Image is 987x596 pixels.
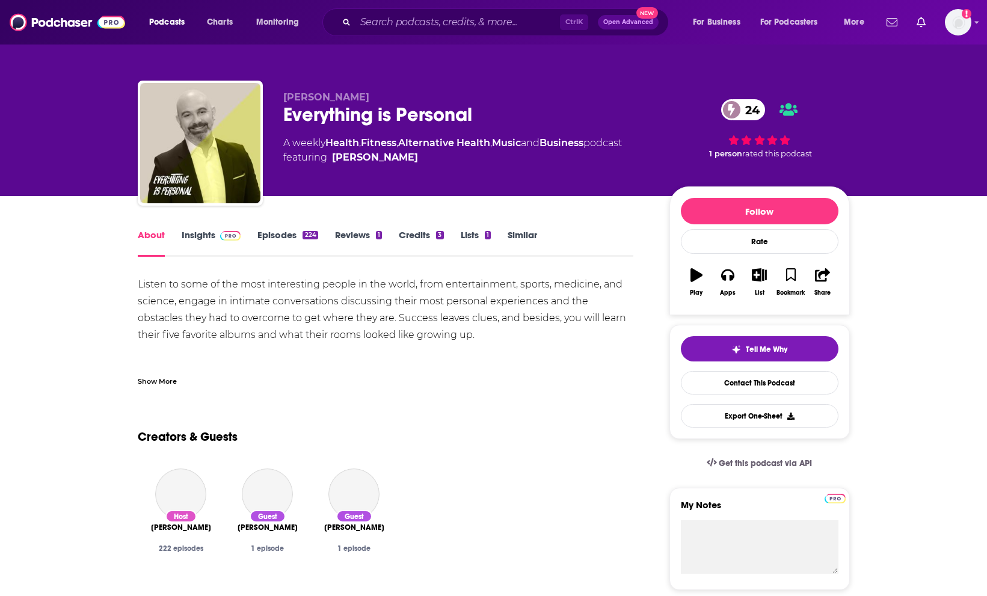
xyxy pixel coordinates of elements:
a: Inesa Ponomariovaite [328,469,380,520]
span: Tell Me Why [746,345,787,354]
a: Episodes224 [257,229,318,257]
span: For Business [693,14,740,31]
div: 24 1 personrated this podcast [669,91,850,166]
a: Peter Grinspoon [242,469,293,520]
div: Host [165,510,197,523]
img: Everything is Personal [140,83,260,203]
span: 1 person [709,149,742,158]
button: Show profile menu [945,9,971,35]
span: New [636,7,658,19]
div: Apps [720,289,736,296]
img: User Profile [945,9,971,35]
span: , [359,137,361,149]
span: Charts [207,14,233,31]
a: InsightsPodchaser Pro [182,229,241,257]
a: Fitness [361,137,396,149]
span: 24 [733,99,766,120]
span: , [396,137,398,149]
button: open menu [248,13,315,32]
div: 3 [436,231,443,239]
a: Inesa Ponomariovaite [324,523,384,532]
div: 224 [303,231,318,239]
button: Bookmark [775,260,807,304]
a: Jon Small [151,523,211,532]
a: Charts [199,13,240,32]
span: [PERSON_NAME] [238,523,298,532]
div: Guest [336,510,372,523]
a: Creators & Guests [138,429,238,444]
span: Logged in as Icons [945,9,971,35]
a: Jon Small [332,150,418,165]
div: Search podcasts, credits, & more... [334,8,680,36]
img: Podchaser Pro [220,231,241,241]
div: Share [814,289,831,296]
div: Rate [681,229,838,254]
span: Ctrl K [560,14,588,30]
span: Open Advanced [603,19,653,25]
span: For Podcasters [760,14,818,31]
a: Business [540,137,583,149]
button: Open AdvancedNew [598,15,659,29]
div: 1 episode [234,544,301,553]
div: 1 [485,231,491,239]
div: Play [690,289,703,296]
svg: Add a profile image [962,9,971,19]
img: Podchaser Pro [825,494,846,503]
div: List [755,289,764,296]
span: More [844,14,864,31]
div: Listen to some of the most interesting people in the world, from entertainment, sports, medicine,... [138,276,634,461]
div: 222 episodes [147,544,215,553]
a: Credits3 [399,229,443,257]
div: 1 episode [321,544,388,553]
button: Share [807,260,838,304]
a: Contact This Podcast [681,371,838,395]
img: tell me why sparkle [731,345,741,354]
span: and [521,137,540,149]
span: rated this podcast [742,149,812,158]
a: Music [492,137,521,149]
span: Monitoring [256,14,299,31]
input: Search podcasts, credits, & more... [355,13,560,32]
button: Follow [681,198,838,224]
img: Podchaser - Follow, Share and Rate Podcasts [10,11,125,34]
button: Export One-Sheet [681,404,838,428]
a: Health [325,137,359,149]
button: open menu [835,13,879,32]
a: Similar [508,229,537,257]
a: Pro website [825,492,846,503]
button: open menu [752,13,835,32]
a: Alternative Health [398,137,490,149]
a: Peter Grinspoon [238,523,298,532]
button: open menu [684,13,755,32]
a: Jon Small [155,469,206,520]
a: Show notifications dropdown [882,12,902,32]
button: tell me why sparkleTell Me Why [681,336,838,361]
button: Play [681,260,712,304]
span: featuring [283,150,622,165]
span: [PERSON_NAME] [324,523,384,532]
span: [PERSON_NAME] [151,523,211,532]
span: Podcasts [149,14,185,31]
a: Lists1 [461,229,491,257]
span: Get this podcast via API [719,458,812,469]
button: Apps [712,260,743,304]
a: 24 [721,99,766,120]
a: About [138,229,165,257]
div: 1 [376,231,382,239]
a: Reviews1 [335,229,382,257]
a: Show notifications dropdown [912,12,930,32]
label: My Notes [681,499,838,520]
div: Bookmark [776,289,805,296]
button: List [743,260,775,304]
div: A weekly podcast [283,136,622,165]
button: open menu [141,13,200,32]
a: Get this podcast via API [697,449,822,478]
span: [PERSON_NAME] [283,91,369,103]
div: Guest [250,510,286,523]
span: , [490,137,492,149]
